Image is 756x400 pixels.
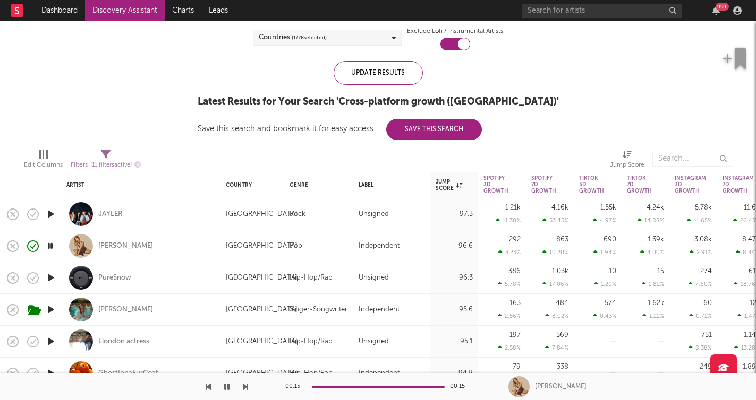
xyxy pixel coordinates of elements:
[98,210,122,219] a: JAYLER
[66,182,210,188] div: Artist
[436,367,473,380] div: 94.8
[535,382,587,392] div: [PERSON_NAME]
[98,241,153,251] a: [PERSON_NAME]
[648,300,664,307] div: 1.62k
[647,204,664,211] div: 4.24k
[226,367,298,380] div: [GEOGRAPHIC_DATA]
[226,208,298,221] div: [GEOGRAPHIC_DATA]
[712,6,720,15] button: 99+
[531,175,556,194] div: Spotify 7D Growth
[545,312,568,319] div: 8.02 %
[640,249,664,256] div: 4.00 %
[689,344,712,351] div: 8.38 %
[359,272,389,284] div: Unsigned
[610,145,644,176] div: Jump Score
[522,4,682,18] input: Search for artists
[690,249,712,256] div: 2.91 %
[700,268,712,275] div: 274
[551,204,568,211] div: 4.16k
[290,303,347,316] div: Singer-Songwriter
[98,273,131,283] a: PureSnow
[498,344,521,351] div: 2.58 %
[579,175,604,194] div: Tiktok 3D Growth
[285,380,307,393] div: 00:15
[600,204,616,211] div: 1.55k
[604,236,616,243] div: 690
[24,159,63,171] div: Edit Columns
[508,268,521,275] div: 386
[407,25,503,38] label: Exclude Lofi / Instrumental Artists
[627,175,652,194] div: Tiktok 7D Growth
[700,363,712,370] div: 249
[716,3,729,11] div: 99 +
[290,182,343,188] div: Genre
[436,179,462,192] div: Jump Score
[593,217,616,224] div: 4.97 %
[359,182,420,188] div: Label
[226,272,298,284] div: [GEOGRAPHIC_DATA]
[648,236,664,243] div: 1.39k
[687,217,712,224] div: 11.65 %
[605,300,616,307] div: 574
[436,303,473,316] div: 95.6
[359,208,389,221] div: Unsigned
[642,312,664,319] div: 1.22 %
[292,31,327,44] span: ( 1 / 78 selected)
[552,268,568,275] div: 1.03k
[657,268,664,275] div: 15
[498,249,521,256] div: 3.23 %
[675,175,706,194] div: Instagram 3D Growth
[98,305,153,315] a: [PERSON_NAME]
[545,344,568,351] div: 7.84 %
[642,281,664,288] div: 1.82 %
[610,159,644,171] div: Jump Score
[359,335,389,348] div: Unsigned
[509,332,521,338] div: 197
[556,332,568,338] div: 569
[290,335,333,348] div: Hip-Hop/Rap
[556,236,568,243] div: 863
[436,208,473,221] div: 97.3
[386,119,482,140] button: Save This Search
[359,240,400,253] div: Independent
[290,367,333,380] div: Hip-Hop/Rap
[557,363,568,370] div: 338
[701,332,712,338] div: 751
[609,268,616,275] div: 10
[359,303,400,316] div: Independent
[98,337,149,346] a: Llondon actress
[198,125,482,133] div: Save this search and bookmark it for easy access:
[542,249,568,256] div: 10.20 %
[505,204,521,211] div: 1.21k
[483,175,508,194] div: Spotify 3D Growth
[703,300,712,307] div: 60
[638,217,664,224] div: 14.88 %
[290,272,333,284] div: Hip-Hop/Rap
[695,204,712,211] div: 5.78k
[556,300,568,307] div: 484
[98,369,158,378] a: GhostInnaFurCoat
[689,281,712,288] div: 7.60 %
[694,236,712,243] div: 3.08k
[334,61,423,85] div: Update Results
[71,159,141,172] div: Filters
[652,151,732,167] input: Search...
[226,182,274,188] div: Country
[226,303,298,316] div: [GEOGRAPHIC_DATA]
[90,162,132,168] span: ( 11 filters active)
[509,300,521,307] div: 163
[723,175,754,194] div: Instagram 7D Growth
[593,249,616,256] div: 1.94 %
[436,240,473,253] div: 96.6
[498,281,521,288] div: 5.78 %
[436,335,473,348] div: 95.1
[542,281,568,288] div: 17.06 %
[496,217,521,224] div: 11.30 %
[450,380,471,393] div: 00:15
[359,367,400,380] div: Independent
